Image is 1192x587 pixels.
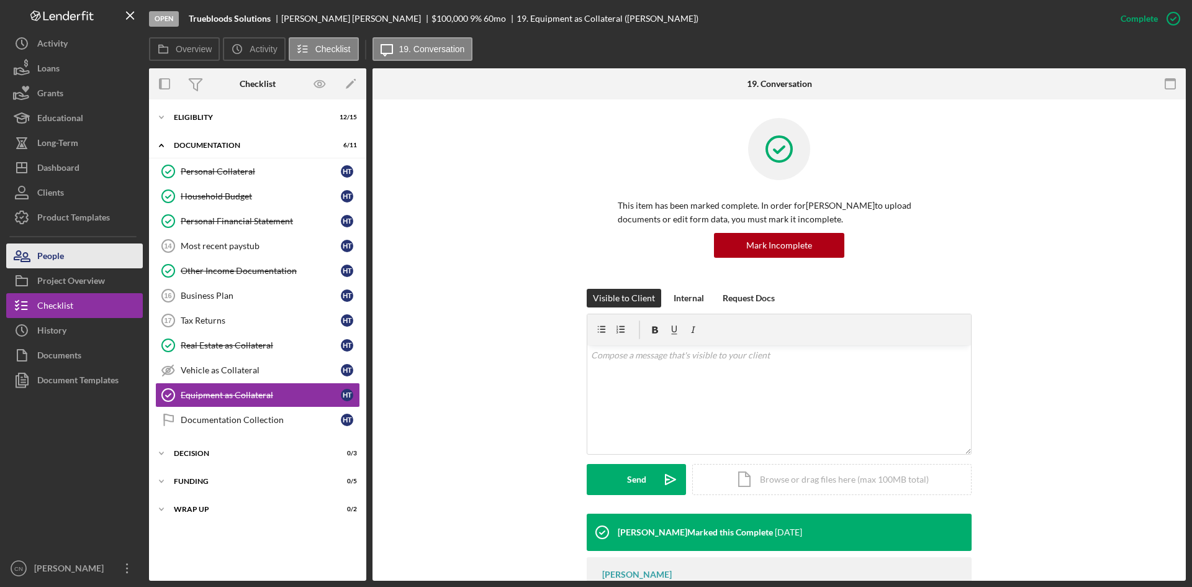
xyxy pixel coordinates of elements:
a: Loans [6,56,143,81]
div: H T [341,215,353,227]
a: Vehicle as CollateralHT [155,358,360,383]
button: Document Templates [6,368,143,393]
div: Complete [1121,6,1158,31]
div: Loans [37,56,60,84]
div: [PERSON_NAME] [602,570,672,580]
div: Product Templates [37,205,110,233]
div: 19. Conversation [747,79,812,89]
div: Business Plan [181,291,341,301]
div: Equipment as Collateral [181,390,341,400]
time: 2025-09-29 16:45 [775,527,802,537]
a: Dashboard [6,155,143,180]
button: Checklist [6,293,143,318]
div: Educational [37,106,83,134]
div: [PERSON_NAME] Marked this Complete [618,527,773,537]
b: Truebloods Solutions [189,14,271,24]
div: H T [341,289,353,302]
div: [PERSON_NAME] [31,556,112,584]
button: Activity [223,37,285,61]
div: Decision [174,450,326,457]
p: This item has been marked complete. In order for [PERSON_NAME] to upload documents or edit form d... [618,199,941,227]
div: Documentation [174,142,326,149]
div: H T [341,165,353,178]
tspan: 17 [164,317,171,324]
div: Funding [174,478,326,485]
div: Open [149,11,179,27]
div: 60 mo [484,14,506,24]
button: Product Templates [6,205,143,230]
label: Checklist [315,44,351,54]
div: Personal Financial Statement [181,216,341,226]
a: 17Tax ReturnsHT [155,308,360,333]
div: H T [341,190,353,202]
a: 16Business PlanHT [155,283,360,308]
div: Documents [37,343,81,371]
div: H T [341,389,353,401]
a: Other Income DocumentationHT [155,258,360,283]
div: People [37,243,64,271]
div: H T [341,265,353,277]
button: Send [587,464,686,495]
button: Long-Term [6,130,143,155]
div: [PERSON_NAME] [PERSON_NAME] [281,14,431,24]
button: Overview [149,37,220,61]
button: Educational [6,106,143,130]
button: History [6,318,143,343]
div: 6 / 11 [335,142,357,149]
div: Request Docs [723,289,775,307]
tspan: 16 [164,292,171,299]
div: Personal Collateral [181,166,341,176]
div: Household Budget [181,191,341,201]
div: Checklist [37,293,73,321]
div: Grants [37,81,63,109]
button: Mark Incomplete [714,233,844,258]
a: Documentation CollectionHT [155,407,360,432]
div: Most recent paystub [181,241,341,251]
button: Clients [6,180,143,205]
div: H T [341,364,353,376]
a: Real Estate as CollateralHT [155,333,360,358]
button: Complete [1108,6,1186,31]
div: H T [341,339,353,352]
div: Long-Term [37,130,78,158]
button: 19. Conversation [372,37,473,61]
div: 19. Equipment as Collateral ([PERSON_NAME]) [517,14,698,24]
button: Project Overview [6,268,143,293]
div: Vehicle as Collateral [181,365,341,375]
div: 0 / 5 [335,478,357,485]
div: Send [627,464,646,495]
button: Checklist [289,37,359,61]
div: H T [341,414,353,426]
div: Dashboard [37,155,79,183]
div: Document Templates [37,368,119,396]
div: Visible to Client [593,289,655,307]
a: People [6,243,143,268]
text: CN [14,565,23,572]
label: Activity [250,44,277,54]
button: Visible to Client [587,289,661,307]
a: Grants [6,81,143,106]
div: 0 / 3 [335,450,357,457]
div: Other Income Documentation [181,266,341,276]
div: H T [341,314,353,327]
label: Overview [176,44,212,54]
a: Personal CollateralHT [155,159,360,184]
div: Checklist [240,79,276,89]
button: Documents [6,343,143,368]
div: Wrap up [174,506,326,513]
div: 0 / 2 [335,506,357,513]
div: Activity [37,31,68,59]
div: Mark Incomplete [746,233,812,258]
button: Activity [6,31,143,56]
a: 14Most recent paystubHT [155,234,360,258]
div: Clients [37,180,64,208]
